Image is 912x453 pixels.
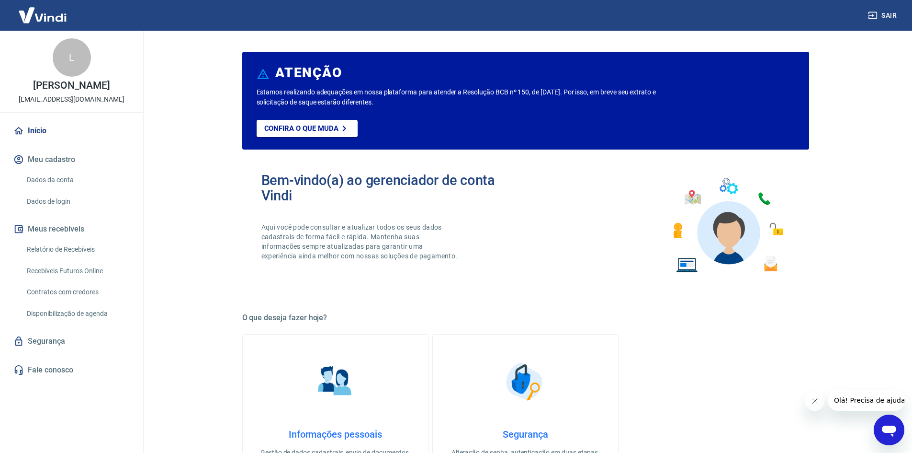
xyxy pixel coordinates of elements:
[11,331,132,352] a: Segurança
[23,304,132,324] a: Disponibilização de agenda
[242,313,809,323] h5: O que deseja fazer hoje?
[275,68,342,78] h6: ATENÇÃO
[828,390,904,411] iframe: Mensagem da empresa
[264,124,338,133] p: Confira o que muda
[866,7,901,24] button: Sair
[23,192,132,211] a: Dados de login
[23,240,132,259] a: Relatório de Recebíveis
[261,173,526,203] h2: Bem-vindo(a) ao gerenciador de conta Vindi
[874,415,904,445] iframe: Botão para abrir a janela de mensagens
[11,149,132,170] button: Meu cadastro
[6,7,80,14] span: Olá! Precisa de ajuda?
[23,170,132,190] a: Dados da conta
[257,87,687,107] p: Estamos realizando adequações em nossa plataforma para atender a Resolução BCB nº 150, de [DATE]....
[11,0,74,30] img: Vindi
[23,261,132,281] a: Recebíveis Futuros Online
[19,94,124,105] p: [EMAIL_ADDRESS][DOMAIN_NAME]
[23,282,132,302] a: Contratos com credores
[448,429,603,440] h4: Segurança
[261,222,460,261] p: Aqui você pode consultar e atualizar todos os seus dados cadastrais de forma fácil e rápida. Mant...
[805,392,824,411] iframe: Fechar mensagem
[258,429,413,440] h4: Informações pessoais
[257,120,358,137] a: Confira o que muda
[11,360,132,381] a: Fale conosco
[501,358,549,406] img: Segurança
[11,219,132,240] button: Meus recebíveis
[53,38,91,77] div: L
[33,81,110,91] p: [PERSON_NAME]
[311,358,359,406] img: Informações pessoais
[11,120,132,141] a: Início
[664,173,790,279] img: Imagem de um avatar masculino com diversos icones exemplificando as funcionalidades do gerenciado...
